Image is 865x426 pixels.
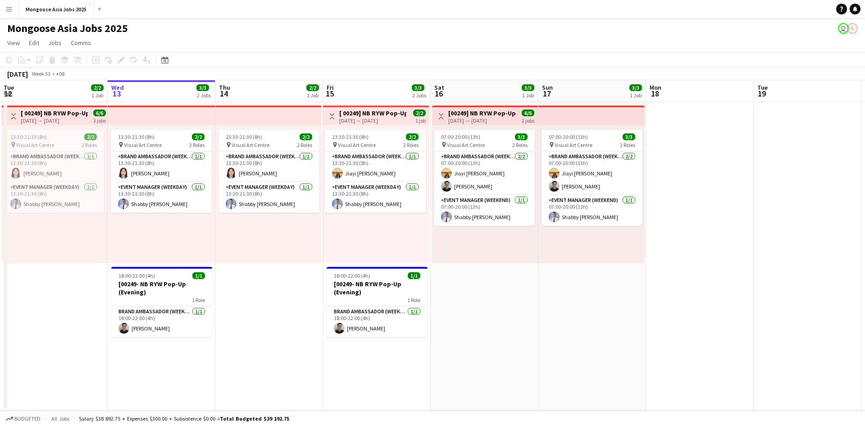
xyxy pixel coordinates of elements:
span: 2/2 [84,133,97,140]
div: 2 jobs [522,116,534,124]
div: 2 Jobs [197,92,211,99]
span: Thu [219,83,230,92]
span: 3/3 [629,84,642,91]
span: Fri [327,83,334,92]
app-card-role: Brand Ambassador (weekday)1/113:30-21:30 (8h)[PERSON_NAME] [3,151,104,182]
span: 2 Roles [189,142,205,148]
app-card-role: Event Manager (weekend)1/107:00-20:00 (13h)Shabby [PERSON_NAME] [434,195,535,226]
div: 1 Job [522,92,534,99]
span: 3/3 [196,84,209,91]
div: 13:30-21:30 (8h)2/2 Visual Art Centre2 RolesBrand Ambassador (weekday)1/113:30-21:30 (8h)[PERSON_... [219,130,319,213]
span: 3/3 [412,84,424,91]
app-card-role: Event Manager (weekday)1/113:30-21:30 (8h)Shabby [PERSON_NAME] [3,182,104,213]
div: [DATE] → [DATE] [339,117,406,124]
span: Mon [650,83,661,92]
span: 2/2 [413,110,426,116]
div: 1 job [415,116,426,124]
span: Visual Art Centre [447,142,485,148]
app-user-avatar: Adriana Ghazali [838,23,849,34]
app-job-card: 18:00-22:00 (4h)1/1[00249- NB RYW Pop-Up (Evening)1 RoleBrand Ambassador (weekday)1/118:00-22:00 ... [111,267,212,337]
span: 12 [2,88,14,99]
div: 1 Job [307,92,319,99]
div: Salary $38 892.75 + Expenses $300.00 + Subsistence $0.00 = [79,415,289,422]
span: 2 Roles [297,142,312,148]
span: 2 Roles [512,142,528,148]
span: 2 Roles [620,142,635,148]
h3: [00249] NB RYW Pop-Up [448,109,515,117]
div: 13:30-21:30 (8h)2/2 Visual Art Centre2 RolesBrand Ambassador (weekday)1/113:30-21:30 (8h)[PERSON_... [111,130,212,213]
app-job-card: 07:00-20:00 (13h)3/3 Visual Art Centre2 RolesBrand Ambassador (weekend)2/207:00-20:00 (13h)Jiayi ... [542,130,642,226]
span: Budgeted [14,416,41,422]
span: 2/2 [91,84,104,91]
span: 13:30-21:30 (8h) [226,133,262,140]
span: 6/6 [93,110,106,116]
span: 07:00-20:00 (13h) [549,133,588,140]
app-card-role: Brand Ambassador (weekday)1/113:30-21:30 (8h)[PERSON_NAME] [111,151,212,182]
app-card-role: Brand Ambassador (weekday)1/118:00-22:00 (4h)[PERSON_NAME] [327,307,428,337]
h3: [ 00249] NB RYW Pop-Up [339,109,406,117]
app-job-card: 18:00-22:00 (4h)1/1[00249- NB RYW Pop-Up (Evening)1 RoleBrand Ambassador (weekday)1/118:00-22:00 ... [327,267,428,337]
app-job-card: 07:00-20:00 (13h)3/3 Visual Art Centre2 RolesBrand Ambassador (weekend)2/207:00-20:00 (13h)Jiayi ... [434,130,535,226]
span: Tue [757,83,768,92]
div: +08 [56,70,64,77]
span: 2/2 [406,133,419,140]
app-card-role: Brand Ambassador (weekend)2/207:00-20:00 (13h)Jiayi [PERSON_NAME][PERSON_NAME] [542,151,642,195]
span: 13:30-21:30 (8h) [10,133,47,140]
span: 1/1 [192,272,205,279]
span: 13 [110,88,124,99]
a: Comms [67,37,95,49]
span: Sat [434,83,444,92]
a: Jobs [45,37,65,49]
app-job-card: 13:30-21:30 (8h)2/2 Visual Art Centre2 RolesBrand Ambassador (weekday)1/113:30-21:30 (8h)Jiayi [P... [325,130,426,213]
app-card-role: Brand Ambassador (weekday)1/113:30-21:30 (8h)Jiayi [PERSON_NAME] [325,151,426,182]
span: 3/3 [515,133,528,140]
div: [DATE] → [DATE] [448,117,515,124]
h3: [ 00249] NB RYW Pop-Up [21,109,88,117]
span: Visual Art Centre [124,142,162,148]
span: 2/2 [306,84,319,91]
span: 15 [325,88,334,99]
span: Wed [111,83,124,92]
div: 3 jobs [93,116,106,124]
span: 2 Roles [403,142,419,148]
span: 13:30-21:30 (8h) [332,133,369,140]
app-card-role: Event Manager (weekday)1/113:30-21:30 (8h)Shabby [PERSON_NAME] [219,182,319,213]
div: 1 Job [91,92,103,99]
span: View [7,39,20,47]
span: 14 [218,88,230,99]
span: Visual Art Centre [232,142,269,148]
span: Comms [71,39,91,47]
app-card-role: Event Manager (weekday)1/113:30-21:30 (8h)Shabby [PERSON_NAME] [325,182,426,213]
h3: [00249- NB RYW Pop-Up (Evening) [111,280,212,296]
span: Visual Art Centre [338,142,376,148]
div: [DATE] → [DATE] [21,117,88,124]
h3: [00249- NB RYW Pop-Up (Evening) [327,280,428,296]
app-user-avatar: Noelle Oh [847,23,858,34]
span: 07:00-20:00 (13h) [441,133,480,140]
span: 3/3 [522,84,534,91]
span: Edit [29,39,39,47]
app-job-card: 13:30-21:30 (8h)2/2 Visual Art Centre2 RolesBrand Ambassador (weekday)1/113:30-21:30 (8h)[PERSON_... [3,130,104,213]
app-card-role: Brand Ambassador (weekend)2/207:00-20:00 (13h)Jiayi [PERSON_NAME][PERSON_NAME] [434,151,535,195]
div: [DATE] [7,69,28,78]
app-card-role: Brand Ambassador (weekday)1/118:00-22:00 (4h)[PERSON_NAME] [111,307,212,337]
button: Budgeted [5,414,42,424]
span: 3/3 [623,133,635,140]
span: Visual Art Centre [555,142,592,148]
span: 16 [433,88,444,99]
span: 18:00-22:00 (4h) [118,272,155,279]
span: 1 Role [192,297,205,303]
span: 18 [648,88,661,99]
span: 19 [756,88,768,99]
app-card-role: Event Manager (weekend)1/107:00-20:00 (13h)Shabby [PERSON_NAME] [542,195,642,226]
div: 1 Job [630,92,642,99]
app-card-role: Event Manager (weekday)1/113:30-21:30 (8h)Shabby [PERSON_NAME] [111,182,212,213]
span: Week 33 [30,70,52,77]
span: Jobs [48,39,62,47]
app-card-role: Brand Ambassador (weekday)1/113:30-21:30 (8h)[PERSON_NAME] [219,151,319,182]
span: 17 [541,88,553,99]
